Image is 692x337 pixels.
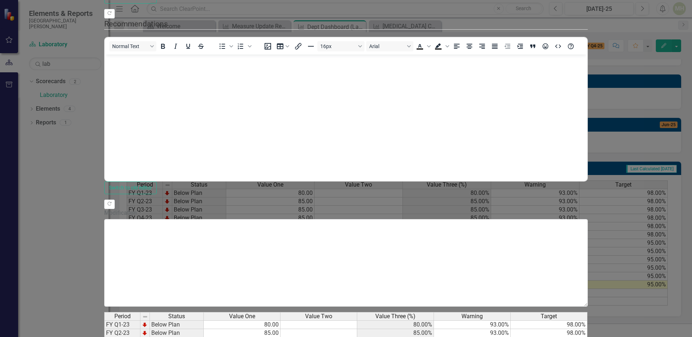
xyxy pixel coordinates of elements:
button: Table [274,41,292,51]
button: Horizontal line [305,41,317,51]
span: Status [168,313,185,320]
td: FY Q1-23 [104,320,140,329]
span: Warning [461,313,483,320]
span: Value One [229,313,255,320]
span: Arial [369,43,405,49]
button: Justify [489,41,501,51]
button: Font Arial [366,41,413,51]
div: Text color Black [414,41,432,51]
iframe: Rich Text Area [105,55,587,181]
div: Numbered list [235,41,253,51]
button: Block Normal Text [109,41,156,51]
td: 98.00% [511,320,587,329]
td: 93.00% [434,320,511,329]
button: Switch to old editor [104,182,157,194]
span: Value Three (%) [375,313,415,320]
button: Bold [157,41,169,51]
img: TnMDeAgwAPMxUmUi88jYAAAAAElFTkSuQmCC [142,330,148,336]
span: Period [114,313,131,320]
p: Low percentage possibly due to Vitalant not updating the delivery orders in real time [2,2,480,10]
button: Emojis [539,41,552,51]
button: Align right [476,41,488,51]
button: Insert/edit link [292,41,304,51]
legend: Recommendations [104,18,588,30]
button: Font size 16px [317,41,364,51]
div: Background color Black [432,41,450,51]
button: Help [565,41,577,51]
span: Target [541,313,557,320]
label: Modification [104,209,588,217]
button: Insert image [262,41,274,51]
button: Align left [451,41,463,51]
button: Blockquote [527,41,539,51]
td: Below Plan [150,320,204,329]
img: TnMDeAgwAPMxUmUi88jYAAAAAElFTkSuQmCC [142,322,148,328]
span: Value Two [305,313,332,320]
td: 80.00 [204,320,280,329]
span: 16px [320,43,356,49]
button: Underline [182,41,194,51]
button: Increase indent [514,41,526,51]
button: Align center [463,41,476,51]
button: Strikethrough [195,41,207,51]
span: Normal Text [112,43,148,49]
td: 80.00% [357,320,434,329]
img: 8DAGhfEEPCf229AAAAAElFTkSuQmCC [142,314,148,320]
div: Bullet list [216,41,234,51]
button: HTML Editor [552,41,564,51]
button: Italic [169,41,182,51]
button: Decrease indent [501,41,514,51]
